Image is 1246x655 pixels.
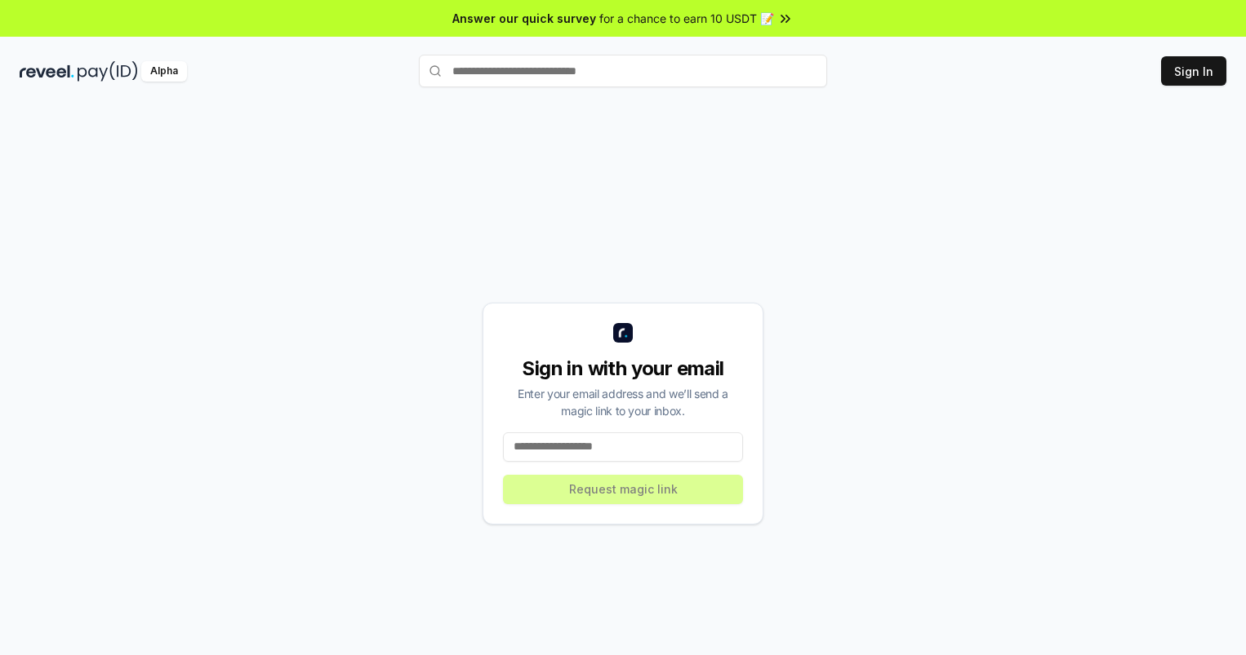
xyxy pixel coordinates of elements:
img: logo_small [613,323,633,343]
button: Sign In [1161,56,1226,86]
div: Alpha [141,61,187,82]
span: for a chance to earn 10 USDT 📝 [599,10,774,27]
img: reveel_dark [20,61,74,82]
img: pay_id [78,61,138,82]
span: Answer our quick survey [452,10,596,27]
div: Enter your email address and we’ll send a magic link to your inbox. [503,385,743,419]
div: Sign in with your email [503,356,743,382]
